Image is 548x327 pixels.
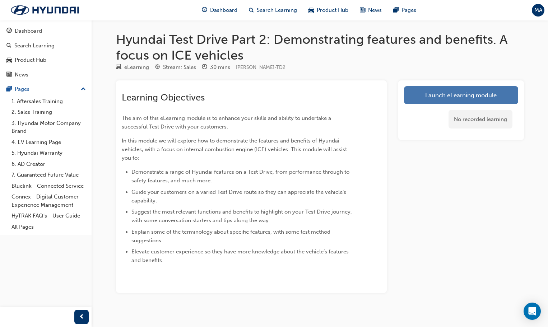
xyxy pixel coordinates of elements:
[116,63,149,72] div: Type
[9,118,89,137] a: 3. Hyundai Motor Company Brand
[210,6,237,14] span: Dashboard
[131,209,353,224] span: Suggest the most relevant functions and benefits to highlight on your Test Drive journey, with so...
[387,3,422,18] a: pages-iconPages
[3,39,89,52] a: Search Learning
[202,63,230,72] div: Duration
[15,71,28,79] div: News
[360,6,365,15] span: news-icon
[122,115,333,130] span: The aim of this eLearning module is to enhance your skills and ability to undertake a successful ...
[15,27,42,35] div: Dashboard
[3,83,89,96] button: Pages
[116,64,121,71] span: learningResourceType_ELEARNING-icon
[6,72,12,78] span: news-icon
[131,189,348,204] span: Guide your customers on a varied Test Drive route so they can appreciate the vehicle’s capability.
[236,64,285,70] span: Learning resource code
[122,137,348,161] span: In this module we will explore how to demonstrate the features and benefits of Hyundai vehicles, ...
[122,92,205,103] span: Learning Objectives
[196,3,243,18] a: guage-iconDashboard
[9,221,89,233] a: All Pages
[9,159,89,170] a: 6. AD Creator
[202,6,207,15] span: guage-icon
[79,313,84,322] span: prev-icon
[404,86,518,104] a: Launch eLearning module
[124,63,149,71] div: eLearning
[6,43,11,49] span: search-icon
[257,6,297,14] span: Search Learning
[368,6,382,14] span: News
[524,303,541,320] div: Open Intercom Messenger
[3,24,89,38] a: Dashboard
[534,6,542,14] span: MA
[6,57,12,64] span: car-icon
[3,53,89,67] a: Product Hub
[202,64,207,71] span: clock-icon
[81,85,86,94] span: up-icon
[9,210,89,221] a: HyTRAK FAQ's - User Guide
[393,6,399,15] span: pages-icon
[303,3,354,18] a: car-iconProduct Hub
[249,6,254,15] span: search-icon
[9,107,89,118] a: 2. Sales Training
[3,68,89,81] a: News
[4,3,86,18] img: Trak
[6,28,12,34] span: guage-icon
[155,63,196,72] div: Stream
[163,63,196,71] div: Stream: Sales
[449,110,512,129] div: No recorded learning
[9,169,89,181] a: 7. Guaranteed Future Value
[116,32,524,63] h1: Hyundai Test Drive Part 2: Demonstrating features and benefits. A focus on ICE vehicles
[131,229,332,244] span: Explain some of the terminology about specific features, with some test method suggestions.
[9,191,89,210] a: Connex - Digital Customer Experience Management
[317,6,348,14] span: Product Hub
[9,96,89,107] a: 1. Aftersales Training
[210,63,230,71] div: 30 mins
[243,3,303,18] a: search-iconSearch Learning
[14,42,55,50] div: Search Learning
[354,3,387,18] a: news-iconNews
[6,86,12,93] span: pages-icon
[15,56,46,64] div: Product Hub
[9,137,89,148] a: 4. EV Learning Page
[9,181,89,192] a: Bluelink - Connected Service
[15,85,29,93] div: Pages
[532,4,544,17] button: MA
[3,23,89,83] button: DashboardSearch LearningProduct HubNews
[131,248,350,263] span: Elevate customer experience so they have more knowledge about the vehicle’s features and benefits.
[401,6,416,14] span: Pages
[308,6,314,15] span: car-icon
[131,169,351,184] span: Demonstrate a range of Hyundai features on a Test Drive, from performance through to safety featu...
[9,148,89,159] a: 5. Hyundai Warranty
[155,64,160,71] span: target-icon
